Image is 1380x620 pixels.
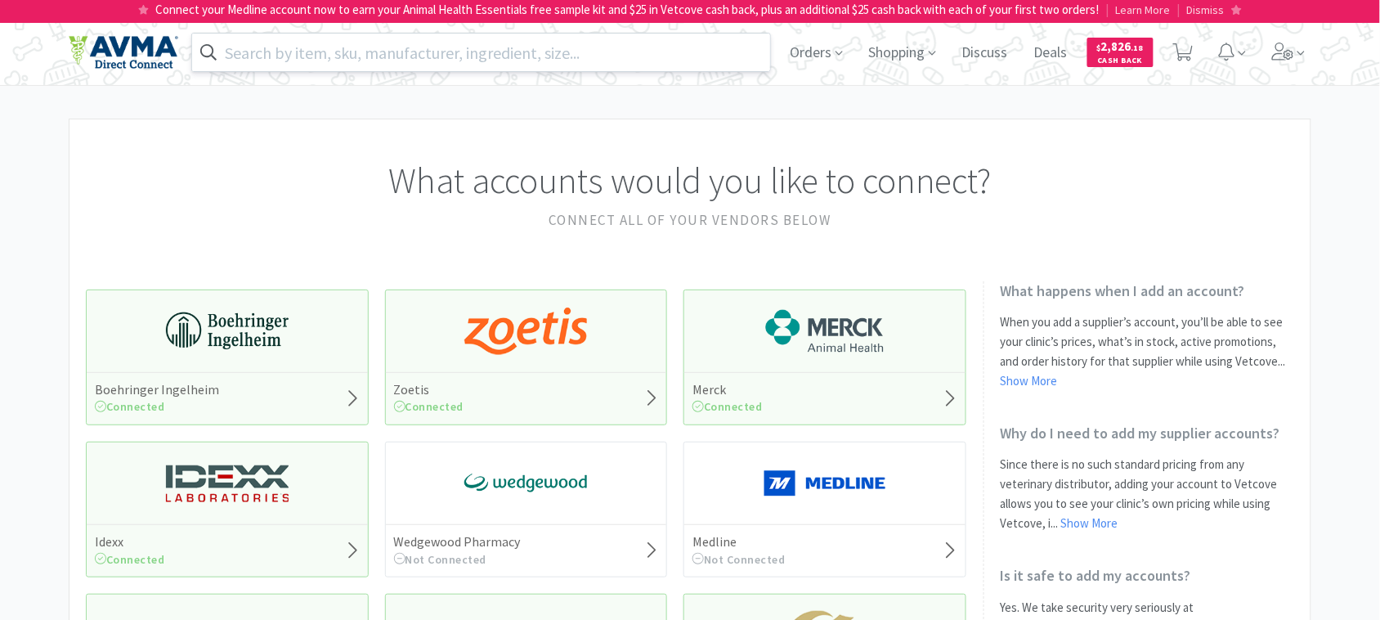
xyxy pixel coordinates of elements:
[1097,56,1144,67] span: Cash Back
[69,35,178,70] img: e4e33dab9f054f5782a47901c742baa9_102.png
[1028,46,1074,61] a: Deals
[1001,455,1294,533] p: Since there is no such standard pricing from any veterinary distributor, adding your account to V...
[1116,2,1171,17] span: Learn More
[1097,38,1144,54] span: 2,826
[1001,566,1294,585] h2: Is it safe to add my accounts?
[1028,20,1074,85] span: Deals
[192,34,770,71] input: Search by item, sku, manufacturer, ingredient, size...
[86,152,1294,209] h1: What accounts would you like to connect?
[95,552,165,567] span: Connected
[692,533,786,550] h5: Medline
[1187,2,1225,17] span: Dismiss
[95,533,165,550] h5: Idexx
[1087,30,1154,74] a: $2,826.18Cash Back
[1097,43,1101,53] span: $
[692,399,763,414] span: Connected
[862,20,943,85] span: Shopping
[1001,373,1058,389] a: Show More
[784,20,849,85] span: Orders
[394,381,464,398] h5: Zoetis
[1001,312,1294,391] p: When you add a supplier’s account, you’ll be able to see your clinic’s prices, what’s in stock, a...
[1131,43,1144,53] span: . 18
[1106,2,1109,17] span: |
[764,459,886,508] img: a646391c64b94eb2892348a965bf03f3_134.png
[86,209,1294,231] h2: Connect all of your vendors below
[956,20,1015,85] span: Discuss
[394,533,521,550] h5: Wedgewood Pharmacy
[394,552,487,567] span: Not Connected
[95,399,165,414] span: Connected
[692,552,786,567] span: Not Connected
[95,381,219,398] h5: Boehringer Ingelheim
[956,46,1015,61] a: Discuss
[1001,424,1294,443] h2: Why do I need to add my supplier accounts?
[166,459,289,508] img: 13250b0087d44d67bb1668360c5632f9_13.png
[1061,515,1118,531] a: Show More
[166,307,289,356] img: 730db3968b864e76bcafd0174db25112_22.png
[464,307,587,356] img: a673e5ab4e5e497494167fe422e9a3ab.png
[1177,2,1181,17] span: |
[1001,281,1294,300] h2: What happens when I add an account?
[764,307,886,356] img: 6d7abf38e3b8462597f4a2f88dede81e_176.png
[464,459,587,508] img: e40baf8987b14801afb1611fffac9ca4_8.png
[394,399,464,414] span: Connected
[692,381,763,398] h5: Merck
